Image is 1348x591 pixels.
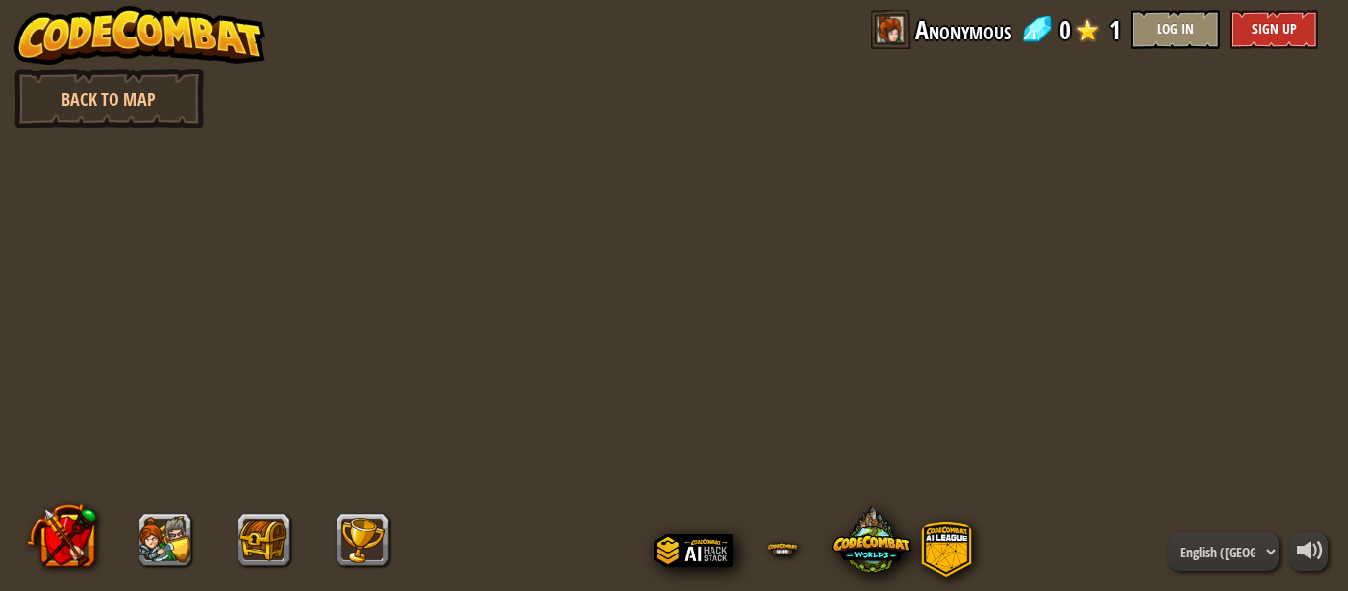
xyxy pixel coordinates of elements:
img: CodeCombat - Learn how to code by playing a game [14,6,266,65]
button: Adjust volume [1289,532,1328,571]
button: Log In [1131,10,1220,49]
a: Back to Map [14,69,204,128]
button: Sign Up [1230,10,1318,49]
span: Anonymous [915,10,1011,49]
select: Languages [1168,532,1279,571]
span: 0 [1059,10,1071,49]
span: 1 [1109,10,1121,49]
